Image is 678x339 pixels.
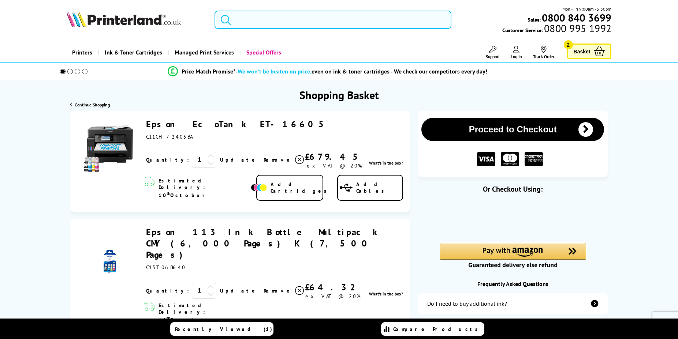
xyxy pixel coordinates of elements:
[528,16,541,23] span: Sales:
[146,157,189,163] span: Quantity:
[175,326,272,332] span: Recently Viewed (1)
[542,11,611,25] b: 0800 840 3699
[98,43,168,62] a: Ink & Toner Cartridges
[440,243,586,268] div: Amazon Pay - Use your Amazon account
[427,300,507,307] div: Do I need to buy additional ink?
[220,157,258,163] a: Update
[70,102,110,108] a: Continue Shopping
[82,118,137,173] img: Epson EcoTank ET-16605
[264,154,305,165] a: Delete item from your basket
[50,65,605,78] li: modal_Promise
[75,102,110,108] span: Continue Shopping
[574,46,591,56] span: Basket
[501,152,519,166] img: MASTER CARD
[67,11,206,29] a: Printerland Logo
[369,160,403,166] a: lnk_inthebox
[502,25,611,34] span: Customer Service:
[235,68,487,75] div: - even on ink & toner cartridges - We check our competitors every day!
[307,162,362,169] span: ex VAT @ 20%
[369,160,403,166] span: What's in the box?
[381,322,484,336] a: Compare Products
[167,315,170,321] sup: th
[511,54,522,59] span: Log In
[305,293,361,300] span: ex VAT @ 20%
[146,226,382,260] a: Epson 113 Ink Bottle Multipack CMY (6,000 Pages) K (7,500 Pages)
[170,322,273,336] a: Recently Viewed (1)
[146,264,186,271] span: C13T06B640
[168,43,239,62] a: Managed Print Services
[264,287,293,294] span: Remove
[239,43,287,62] a: Special Offers
[440,206,586,222] iframe: PayPal
[146,133,193,140] span: C11CH72405BA
[562,5,611,12] span: Mon - Fri 9:00am - 5:30pm
[271,181,331,194] span: Add Cartridges
[264,157,293,163] span: Remove
[167,191,170,196] sup: th
[541,14,611,21] a: 0800 840 3699
[159,177,249,199] span: Estimated Delivery: 10 October
[238,68,312,75] span: We won’t be beaten on price,
[564,40,573,49] span: 2
[159,302,249,323] span: Estimated Delivery: 10 October
[146,287,189,294] span: Quantity:
[97,249,123,275] img: Epson 113 Ink Bottle Multipack CMY (6,000 Pages) K (7,500 Pages)
[220,287,258,294] a: Update
[67,11,181,27] img: Printerland Logo
[105,43,162,62] span: Ink & Toner Cartridges
[486,54,500,59] span: Support
[251,184,267,191] img: Add Cartridges
[264,285,305,296] a: Delete item from your basket
[182,68,235,75] span: Price Match Promise*
[299,88,379,102] h1: Shopping Basket
[356,181,402,194] span: Add Cables
[418,280,608,287] div: Frequently Asked Questions
[146,118,330,130] a: Epson EcoTank ET-16605
[393,326,482,332] span: Compare Products
[511,46,522,59] a: Log In
[477,152,495,166] img: VISA
[525,152,543,166] img: American Express
[533,46,554,59] a: Track Order
[305,282,361,293] div: £64.32
[369,291,403,297] span: What's in the box?
[543,25,611,32] span: 0800 995 1992
[369,291,403,297] a: lnk_inthebox
[305,151,364,162] div: £679.45
[421,118,604,141] button: Proceed to Checkout
[418,293,608,314] a: additional-ink
[486,46,500,59] a: Support
[418,184,608,194] div: Or Checkout Using:
[67,43,98,62] a: Printers
[567,44,612,59] a: Basket 2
